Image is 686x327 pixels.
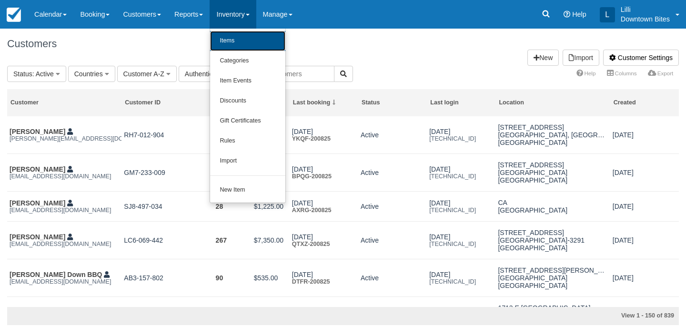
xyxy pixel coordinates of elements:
em: [EMAIL_ADDRESS][DOMAIN_NAME] [10,207,119,214]
td: CAUnited States [495,192,610,222]
div: Created [614,99,676,107]
td: 90 [213,259,252,297]
td: GM7-233-009 [121,154,213,192]
td: 723 S Mansfield AveLos Angeles, PA, 90036United States [495,116,610,154]
td: Nov 16, 2022 [610,154,679,192]
td: 26033 Cape Dr apt 116Laguna Niguel, CA, 92677United States [495,154,610,192]
ul: More [571,67,679,82]
a: Import [563,50,599,66]
td: RH7-012-904 [121,116,213,154]
a: AXRG-200825 [292,207,332,214]
button: Status: Active [7,66,66,82]
td: Active [358,192,427,222]
a: Gift Certificates [210,111,285,131]
a: Customer Settings [603,50,679,66]
span: Help [572,10,586,18]
em: [TECHNICAL_ID] [429,278,493,285]
a: [PERSON_NAME] Down BBQ [10,271,102,278]
span: Countries [74,70,103,78]
td: Chris Tzorin admin@chefchristzorin.com [7,154,121,192]
a: 267 [216,236,227,244]
p: Downtown Bites [621,14,670,24]
em: [EMAIL_ADDRESS][DOMAIN_NAME] [10,278,119,285]
td: 28 [213,192,252,222]
td: $7,350.00 [252,222,290,259]
td: Active [358,259,427,297]
a: 90 [216,274,223,282]
td: SJ8-497-034 [121,192,213,222]
div: Location [499,99,607,107]
em: [PERSON_NAME][EMAIL_ADDRESS][DOMAIN_NAME] [10,135,119,142]
td: 5031 Fair Ave, 430North Hollywood, CA, 91601-3291United States [495,222,610,259]
button: Authentication [179,66,240,82]
em: [TECHNICAL_ID] [429,207,493,214]
a: [PERSON_NAME] [10,233,65,241]
a: Items [210,31,285,51]
td: 267 [213,222,252,259]
p: Lilli [621,5,670,14]
td: Chris Menard burnttoacrisptxsmokehouse@gmail.com [7,222,121,259]
a: Columns [601,67,642,80]
div: Status [362,99,424,107]
span: Authentication [185,70,227,78]
td: Aug 20DTFR-200825 [290,259,358,297]
td: 3552 Locke aveLa, CA, 90032United States [495,259,610,297]
td: Aug 20YKQF-200825 [290,116,358,154]
td: Antonios karagiannakis a.karagiannakis@lovegreekcuisine.com [7,116,121,154]
span: : Active [32,70,54,78]
td: LC6-069-442 [121,222,213,259]
a: Export [642,67,679,80]
td: Aug 17, 2021 [610,259,679,297]
span: Status [13,70,32,78]
a: Import [210,151,285,171]
em: [TECHNICAL_ID] [429,241,493,247]
a: Categories [210,51,285,71]
span: Customer A-Z [123,70,164,78]
td: AB3-157-802 [121,259,213,297]
a: QTXZ-200825 [292,241,330,247]
em: [EMAIL_ADDRESS][DOMAIN_NAME] [10,173,119,180]
td: Locke Down BBQ lalockedownbbq@gmail.com [7,259,121,297]
div: View 1 - 150 of 839 [460,312,674,320]
a: DTFR-200825 [292,278,330,285]
td: Jul 17, 2023 [610,192,679,222]
div: Customer [10,99,119,107]
a: Rules [210,131,285,151]
em: [TECHNICAL_ID] [429,135,493,142]
div: Last login [430,99,493,107]
td: $1,225.00 [252,192,290,222]
a: [PERSON_NAME] [10,199,65,207]
img: checkfront-main-nav-mini-logo.png [7,8,21,22]
input: Search Customers [241,66,334,82]
td: Aug 789.37.175.126 [427,222,495,259]
td: Active [358,116,427,154]
a: [PERSON_NAME] [10,165,65,173]
td: Aug 13172.56.54.232 [427,116,495,154]
button: Customer A-Z [117,66,177,82]
td: Aug 20QTXZ-200825 [290,222,358,259]
a: New Item [210,180,285,200]
a: YKQF-200825 [292,135,331,142]
div: Last booking [293,99,355,107]
em: [EMAIL_ADDRESS][DOMAIN_NAME] [10,241,119,247]
a: Help [571,67,601,80]
ul: Inventory [210,29,286,203]
h1: Customers [7,38,679,50]
td: Aug 18172.56.123.134 [427,192,495,222]
div: Customer ID [125,99,210,107]
td: Feb 14, 2019 [610,116,679,154]
button: Countries [68,66,115,82]
a: New [527,50,559,66]
td: Active [358,154,427,192]
a: Discounts [210,91,285,111]
td: $535.00 [252,259,290,297]
em: [TECHNICAL_ID] [429,173,493,180]
td: Nov 4, 2016 [610,222,679,259]
a: BPQG-200825 [292,173,332,180]
i: Help [564,11,570,18]
a: [PERSON_NAME] [10,128,65,135]
td: Aug 1970.168.145.78 [427,154,495,192]
a: 28 [216,203,223,210]
td: Active [358,222,427,259]
td: Aug 20BPQG-200825 [290,154,358,192]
